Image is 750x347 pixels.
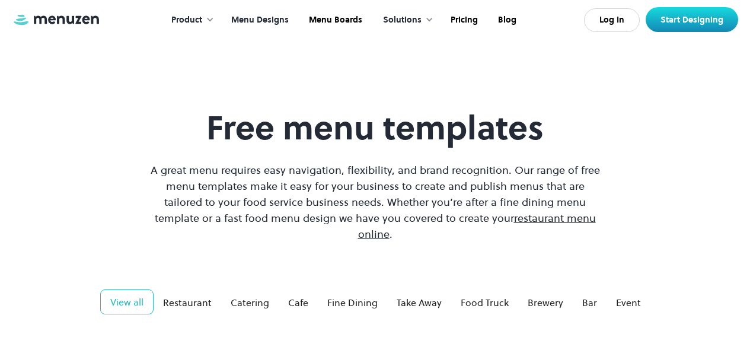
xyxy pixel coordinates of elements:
div: Product [159,2,220,39]
div: Solutions [371,2,439,39]
a: Log In [584,8,640,32]
a: Blog [487,2,525,39]
div: View all [110,295,143,309]
a: Menu Designs [220,2,298,39]
a: Menu Boards [298,2,371,39]
p: A great menu requires easy navigation, flexibility, and brand recognition. Our range of free menu... [148,162,603,242]
div: Event [616,295,641,310]
a: Start Designing [646,7,738,32]
div: Solutions [383,14,422,27]
div: Cafe [288,295,308,310]
div: Take Away [397,295,442,310]
div: Product [171,14,202,27]
div: Brewery [528,295,563,310]
a: Pricing [439,2,487,39]
div: Restaurant [163,295,212,310]
h1: Free menu templates [148,108,603,148]
div: Fine Dining [327,295,378,310]
div: Bar [582,295,597,310]
div: Food Truck [461,295,509,310]
div: Catering [231,295,269,310]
